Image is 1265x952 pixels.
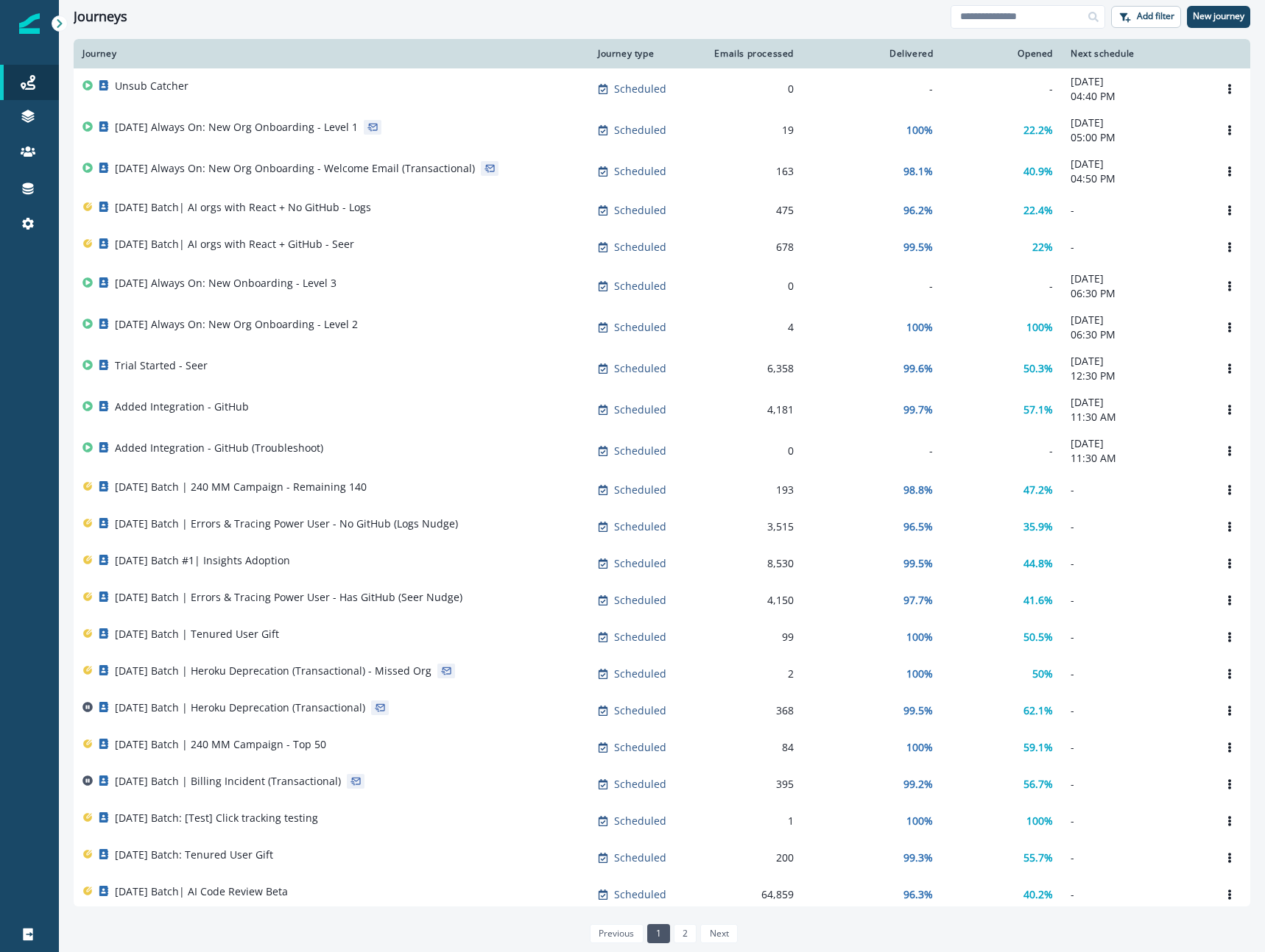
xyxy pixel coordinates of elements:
[115,627,279,642] p: [DATE] Batch | Tenured User Gift
[1023,630,1053,644] p: 50.5%
[708,887,794,902] div: 64,859
[1023,740,1053,755] p: 59.1%
[614,777,666,792] p: Scheduled
[1218,199,1241,221] button: Options
[1023,483,1053,497] p: 47.2%
[614,887,666,902] p: Scheduled
[1218,884,1241,906] button: Options
[1071,89,1200,104] p: 04:40 PM
[1218,358,1241,380] button: Options
[1111,6,1181,28] button: Add filter
[1218,626,1241,648] button: Options
[115,516,458,531] p: [DATE] Batch | Errors & Tracing Power User - No GitHub (Logs Nudge)
[1071,777,1200,792] p: -
[1071,354,1200,369] p: [DATE]
[1071,483,1200,497] p: -
[1187,6,1250,28] button: New journey
[74,472,1250,508] a: [DATE] Batch | 240 MM Campaign - Remaining 140Scheduled19398.8%47.2%-Options
[1071,271,1200,286] p: [DATE]
[1218,516,1241,538] button: Options
[115,441,323,455] p: Added Integration - GitHub (Troubleshoot)
[1218,440,1241,462] button: Options
[1023,703,1053,718] p: 62.1%
[1218,736,1241,759] button: Options
[708,82,794,96] div: 0
[115,700,365,715] p: [DATE] Batch | Heroku Deprecation (Transactional)
[811,82,933,96] div: -
[1071,887,1200,902] p: -
[74,348,1250,389] a: Trial Started - SeerScheduled6,35899.6%50.3%[DATE]12:30 PMOptions
[115,884,288,899] p: [DATE] Batch| AI Code Review Beta
[614,402,666,417] p: Scheduled
[1071,369,1200,383] p: 12:30 PM
[598,48,691,60] div: Journey type
[1218,847,1241,869] button: Options
[708,402,794,417] div: 4,181
[1218,810,1241,832] button: Options
[115,120,358,135] p: [DATE] Always On: New Org Onboarding - Level 1
[614,556,666,571] p: Scheduled
[1071,630,1200,644] p: -
[614,593,666,608] p: Scheduled
[614,203,666,218] p: Scheduled
[614,444,666,458] p: Scheduled
[708,740,794,755] div: 84
[1023,593,1053,608] p: 41.6%
[614,740,666,755] p: Scheduled
[74,110,1250,151] a: [DATE] Always On: New Org Onboarding - Level 1Scheduled19100%22.2%[DATE]05:00 PMOptions
[1071,327,1200,342] p: 06:30 PM
[115,317,358,332] p: [DATE] Always On: New Org Onboarding - Level 2
[1218,589,1241,611] button: Options
[614,814,666,828] p: Scheduled
[1023,556,1053,571] p: 44.8%
[811,48,933,60] div: Delivered
[74,151,1250,192] a: [DATE] Always On: New Org Onboarding - Welcome Email (Transactional)Scheduled16398.1%40.9%[DATE]0...
[115,358,208,373] p: Trial Started - Seer
[614,630,666,644] p: Scheduled
[903,240,933,255] p: 99.5%
[1023,402,1053,417] p: 57.1%
[115,811,318,825] p: [DATE] Batch: [Test] Click tracking testing
[115,664,431,678] p: [DATE] Batch | Heroku Deprecation (Transactional) - Missed Org
[1071,451,1200,466] p: 11:30 AM
[1071,240,1200,255] p: -
[1023,123,1053,138] p: 22.2%
[1218,700,1241,722] button: Options
[1218,119,1241,141] button: Options
[1026,814,1053,828] p: 100%
[906,630,933,644] p: 100%
[74,68,1250,110] a: Unsub CatcherScheduled0--[DATE]04:40 PMOptions
[614,483,666,497] p: Scheduled
[903,203,933,218] p: 96.2%
[1071,203,1200,218] p: -
[708,667,794,681] div: 2
[115,161,475,176] p: [DATE] Always On: New Org Onboarding - Welcome Email (Transactional)
[614,164,666,179] p: Scheduled
[1071,667,1200,681] p: -
[1071,171,1200,186] p: 04:50 PM
[1023,361,1053,376] p: 50.3%
[903,593,933,608] p: 97.7%
[708,703,794,718] div: 368
[74,876,1250,913] a: [DATE] Batch| AI Code Review BetaScheduled64,85996.3%40.2%-Options
[614,320,666,335] p: Scheduled
[903,483,933,497] p: 98.8%
[74,389,1250,430] a: Added Integration - GitHubScheduled4,18199.7%57.1%[DATE]11:30 AMOptions
[906,667,933,681] p: 100%
[115,200,371,215] p: [DATE] Batch| AI orgs with React + No GitHub - Logs
[74,766,1250,803] a: [DATE] Batch | Billing Incident (Transactional)Scheduled39599.2%56.7%-Options
[614,850,666,865] p: Scheduled
[1218,479,1241,501] button: Options
[586,924,738,943] ul: Pagination
[1218,78,1241,100] button: Options
[647,924,670,943] a: Page 1 is your current page
[708,483,794,497] div: 193
[115,848,273,862] p: [DATE] Batch: Tenured User Gift
[811,444,933,458] div: -
[74,266,1250,307] a: [DATE] Always On: New Onboarding - Level 3Scheduled0--[DATE]06:30 PMOptions
[115,480,367,494] p: [DATE] Batch | 240 MM Campaign - Remaining 140
[1218,316,1241,338] button: Options
[614,279,666,294] p: Scheduled
[74,729,1250,766] a: [DATE] Batch | 240 MM Campaign - Top 50Scheduled84100%59.1%-Options
[74,508,1250,545] a: [DATE] Batch | Errors & Tracing Power User - No GitHub (Logs Nudge)Scheduled3,51596.5%35.9%-Options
